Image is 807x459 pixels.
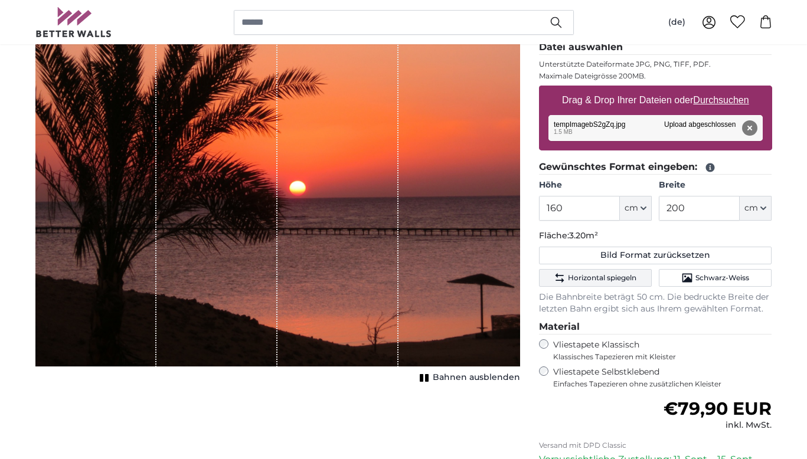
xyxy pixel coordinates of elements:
button: Schwarz-Weiss [659,269,772,287]
span: Einfaches Tapezieren ohne zusätzlichen Kleister [553,379,772,389]
label: Drag & Drop Ihrer Dateien oder [557,88,754,112]
div: inkl. MwSt. [664,419,772,431]
button: cm [740,196,772,221]
label: Vliestapete Selbstklebend [553,366,772,389]
button: cm [620,196,652,221]
span: Bahnen ausblenden [433,372,520,383]
label: Vliestapete Klassisch [553,339,762,362]
button: (de) [659,12,695,33]
label: Breite [659,179,772,191]
u: Durchsuchen [693,95,749,105]
span: €79,90 EUR [664,398,772,419]
span: cm [625,202,638,214]
span: cm [744,202,758,214]
p: Die Bahnbreite beträgt 50 cm. Die bedruckte Breite der letzten Bahn ergibt sich aus Ihrem gewählt... [539,291,772,315]
p: Maximale Dateigrösse 200MB. [539,71,772,81]
img: Betterwalls [35,7,112,37]
span: 3.20m² [569,230,598,241]
legend: Gewünschtes Format eingeben: [539,160,772,175]
legend: Material [539,320,772,335]
p: Fläche: [539,230,772,242]
p: Versand mit DPD Classic [539,441,772,450]
span: Horizontal spiegeln [568,273,636,283]
legend: Datei auswählen [539,40,772,55]
label: Höhe [539,179,652,191]
button: Bahnen ausblenden [416,369,520,386]
button: Horizontal spiegeln [539,269,652,287]
span: Klassisches Tapezieren mit Kleister [553,352,762,362]
span: Schwarz-Weiss [695,273,749,283]
button: Bild Format zurücksetzen [539,247,772,264]
p: Unterstützte Dateiformate JPG, PNG, TIFF, PDF. [539,60,772,69]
